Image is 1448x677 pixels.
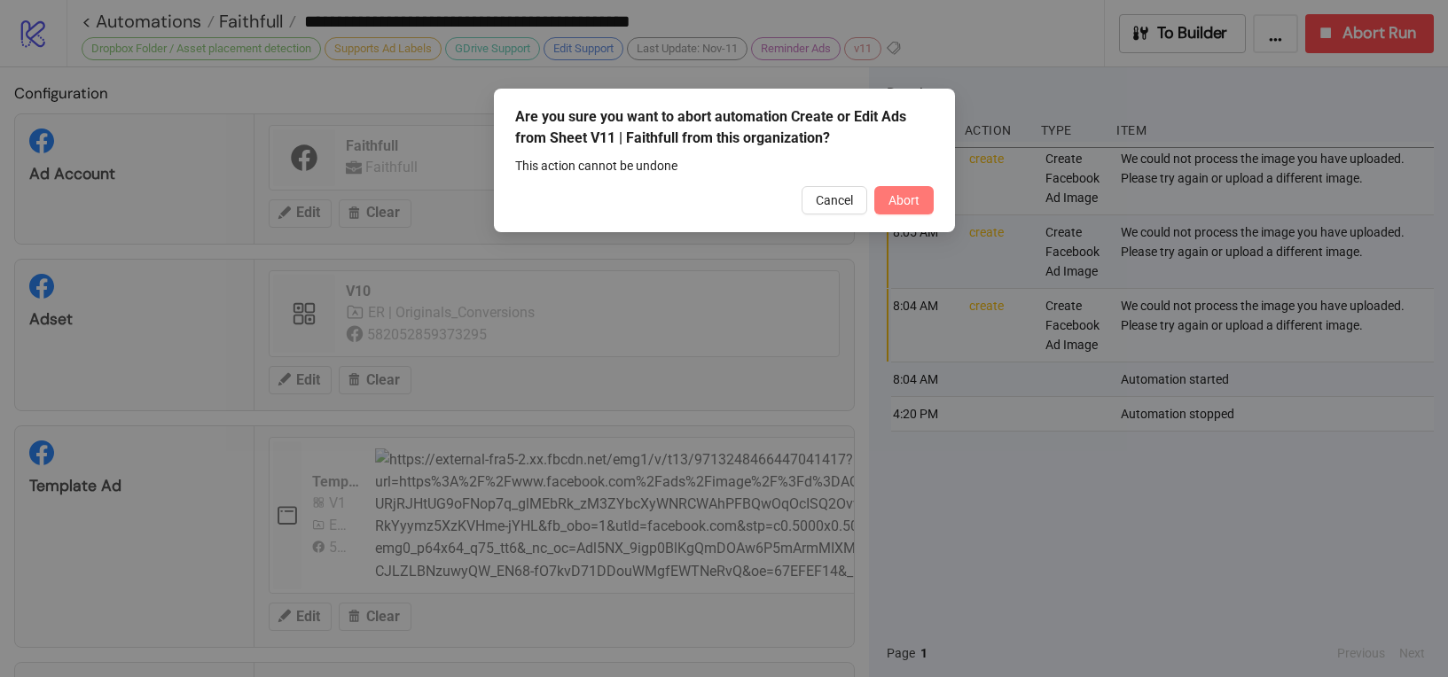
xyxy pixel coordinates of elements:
[515,106,934,149] div: Are you sure you want to abort automation Create or Edit Ads from Sheet V11 | Faithfull from this...
[874,186,934,214] button: Abort
[888,193,920,207] span: Abort
[816,193,853,207] span: Cancel
[802,186,867,214] button: Cancel
[515,156,934,175] div: This action cannot be undone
